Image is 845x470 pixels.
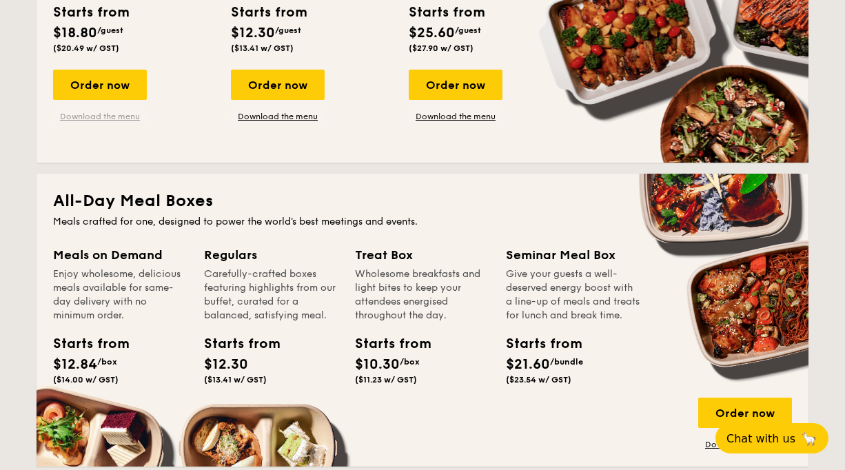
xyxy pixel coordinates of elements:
[53,334,115,354] div: Starts from
[204,375,267,385] span: ($13.41 w/ GST)
[506,375,571,385] span: ($23.54 w/ GST)
[409,111,502,122] a: Download the menu
[715,423,828,453] button: Chat with us🦙
[53,215,792,229] div: Meals crafted for one, designed to power the world's best meetings and events.
[506,356,550,373] span: $21.60
[455,25,481,35] span: /guest
[204,267,338,323] div: Carefully-crafted boxes featuring highlights from our buffet, curated for a balanced, satisfying ...
[97,357,117,367] span: /box
[726,432,795,445] span: Chat with us
[204,356,248,373] span: $12.30
[231,43,294,53] span: ($13.41 w/ GST)
[97,25,123,35] span: /guest
[53,2,128,23] div: Starts from
[409,70,502,100] div: Order now
[231,2,306,23] div: Starts from
[698,398,792,428] div: Order now
[355,267,489,323] div: Wholesome breakfasts and light bites to keep your attendees energised throughout the day.
[231,70,325,100] div: Order now
[53,356,97,373] span: $12.84
[53,375,119,385] span: ($14.00 w/ GST)
[409,43,474,53] span: ($27.90 w/ GST)
[355,334,417,354] div: Starts from
[355,245,489,265] div: Treat Box
[204,245,338,265] div: Regulars
[231,111,325,122] a: Download the menu
[53,267,187,323] div: Enjoy wholesome, delicious meals available for same-day delivery with no minimum order.
[550,357,583,367] span: /bundle
[53,190,792,212] h2: All-Day Meal Boxes
[53,43,119,53] span: ($20.49 w/ GST)
[506,334,568,354] div: Starts from
[53,70,147,100] div: Order now
[231,25,275,41] span: $12.30
[801,431,817,447] span: 🦙
[506,245,640,265] div: Seminar Meal Box
[275,25,301,35] span: /guest
[53,111,147,122] a: Download the menu
[53,25,97,41] span: $18.80
[409,25,455,41] span: $25.60
[355,356,400,373] span: $10.30
[400,357,420,367] span: /box
[355,375,417,385] span: ($11.23 w/ GST)
[698,439,792,450] a: Download the menu
[409,2,484,23] div: Starts from
[53,245,187,265] div: Meals on Demand
[204,334,266,354] div: Starts from
[506,267,640,323] div: Give your guests a well-deserved energy boost with a line-up of meals and treats for lunch and br...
